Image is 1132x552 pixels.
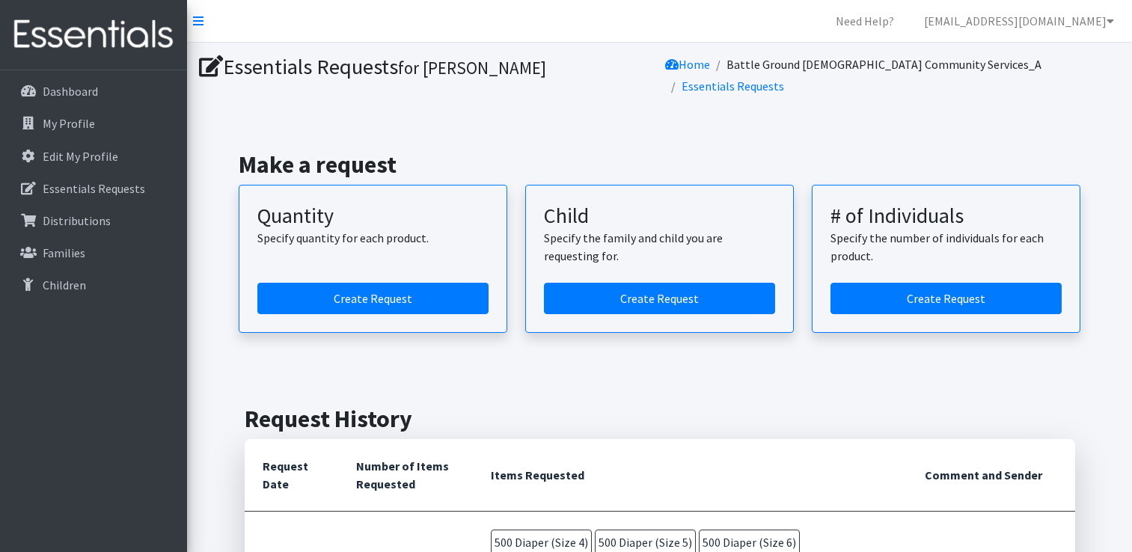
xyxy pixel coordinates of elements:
[6,174,181,203] a: Essentials Requests
[6,238,181,268] a: Families
[544,283,775,314] a: Create a request for a child or family
[43,181,145,196] p: Essentials Requests
[257,203,489,229] h3: Quantity
[824,6,906,36] a: Need Help?
[6,76,181,106] a: Dashboard
[907,439,1074,512] th: Comment and Sender
[912,6,1126,36] a: [EMAIL_ADDRESS][DOMAIN_NAME]
[473,439,907,512] th: Items Requested
[682,79,784,93] a: Essentials Requests
[6,270,181,300] a: Children
[43,116,95,131] p: My Profile
[665,57,710,72] a: Home
[6,141,181,171] a: Edit My Profile
[398,57,546,79] small: for [PERSON_NAME]
[43,213,111,228] p: Distributions
[239,150,1080,179] h2: Make a request
[257,229,489,247] p: Specify quantity for each product.
[830,229,1062,265] p: Specify the number of individuals for each product.
[726,57,1041,72] a: Battle Ground [DEMOGRAPHIC_DATA] Community Services_A
[6,108,181,138] a: My Profile
[43,84,98,99] p: Dashboard
[6,206,181,236] a: Distributions
[43,277,86,292] p: Children
[830,203,1062,229] h3: # of Individuals
[830,283,1062,314] a: Create a request by number of individuals
[6,10,181,60] img: HumanEssentials
[544,229,775,265] p: Specify the family and child you are requesting for.
[338,439,474,512] th: Number of Items Requested
[544,203,775,229] h3: Child
[43,245,85,260] p: Families
[199,54,655,80] h1: Essentials Requests
[245,405,1075,433] h2: Request History
[245,439,338,512] th: Request Date
[257,283,489,314] a: Create a request by quantity
[43,149,118,164] p: Edit My Profile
